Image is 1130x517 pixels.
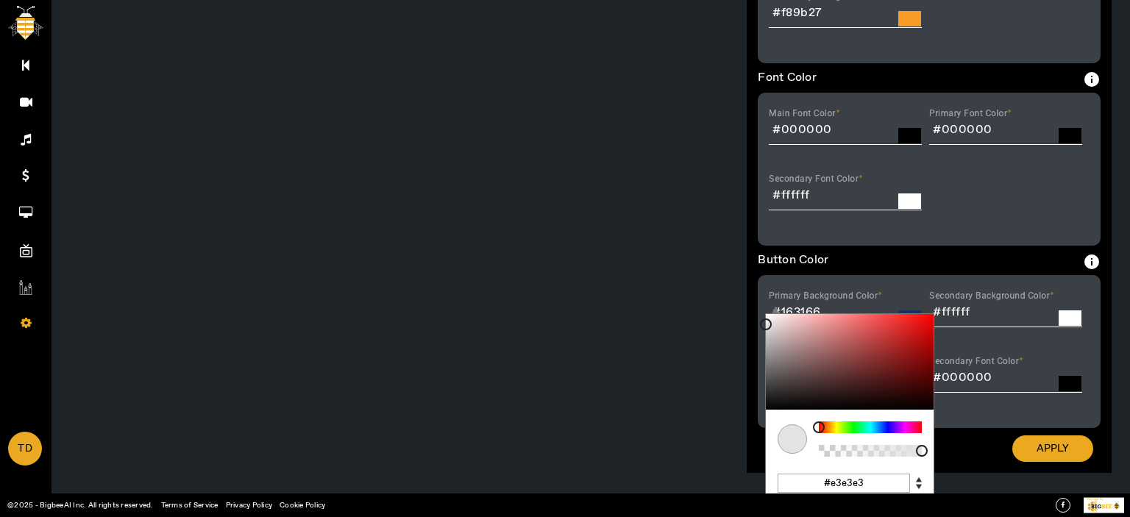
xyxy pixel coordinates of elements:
[769,174,859,184] mat-label: Secondary Font Color
[161,500,218,510] a: Terms of Service
[1037,441,1069,456] span: Apply
[226,500,273,510] a: Privacy Policy
[769,108,835,118] mat-label: Main Font Color
[280,500,325,510] a: Cookie Policy
[769,290,878,301] mat-label: Primary Background Color
[1087,497,1090,501] tspan: P
[758,71,1031,85] div: Font Color
[758,253,1031,268] div: Button Color
[1012,435,1093,462] button: Apply
[1095,497,1104,501] tspan: ed By
[1083,71,1101,88] mat-icon: info
[10,433,40,465] span: TD
[8,6,43,40] img: bigbee-logo.png
[1095,497,1096,501] tspan: r
[7,500,154,510] a: ©2025 - BigbeeAI Inc. All rights reserved.
[929,290,1050,301] mat-label: Secondary Background Color
[8,432,42,466] a: TD
[1089,497,1095,501] tspan: owe
[929,356,1019,366] mat-label: Secondary Font Color
[929,108,1007,118] mat-label: Primary Font Color
[1083,253,1101,271] mat-icon: info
